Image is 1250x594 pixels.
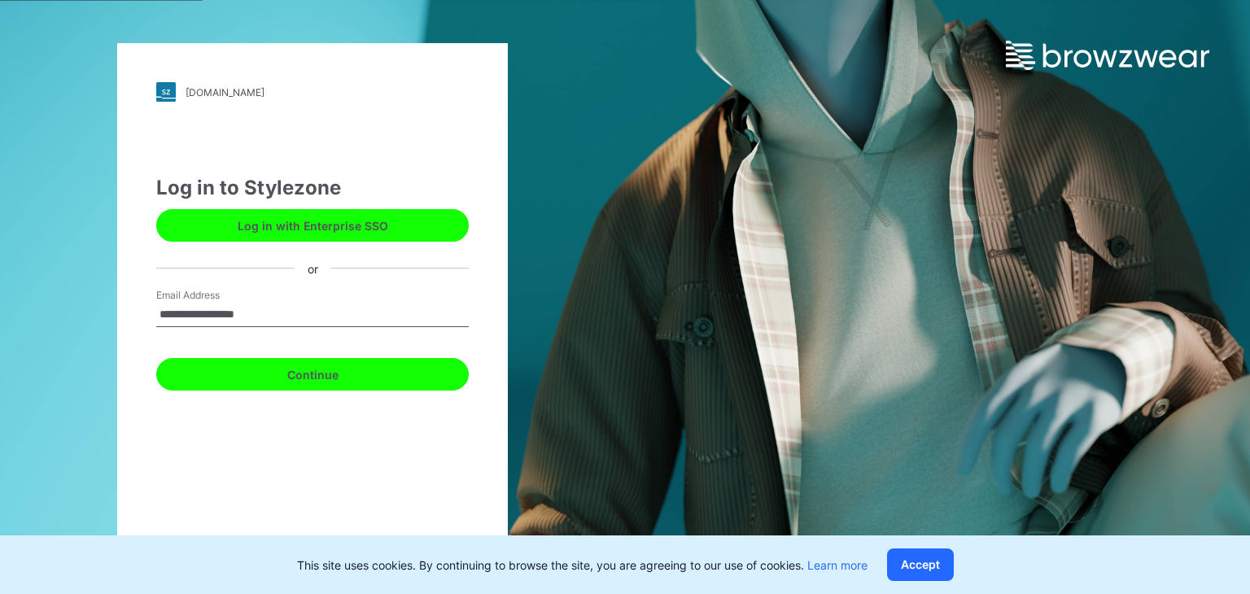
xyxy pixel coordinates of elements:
button: Continue [156,358,469,391]
button: Accept [887,548,954,581]
p: This site uses cookies. By continuing to browse the site, you are agreeing to our use of cookies. [297,557,868,574]
img: browzwear-logo.e42bd6dac1945053ebaf764b6aa21510.svg [1006,41,1209,70]
div: [DOMAIN_NAME] [186,86,264,98]
div: or [295,260,331,277]
img: stylezone-logo.562084cfcfab977791bfbf7441f1a819.svg [156,82,176,102]
a: [DOMAIN_NAME] [156,82,469,102]
a: Learn more [807,558,868,572]
div: Log in to Stylezone [156,173,469,203]
button: Log in with Enterprise SSO [156,209,469,242]
label: Email Address [156,288,270,303]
